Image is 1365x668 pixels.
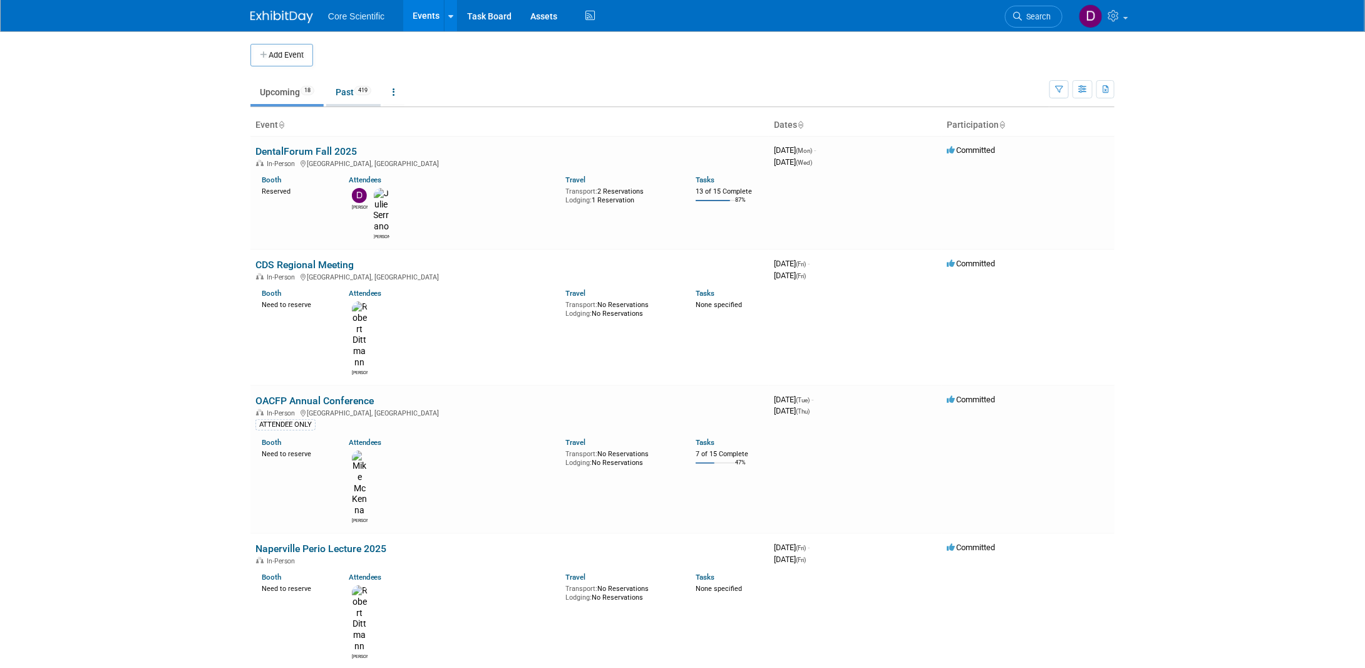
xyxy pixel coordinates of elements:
[774,145,816,155] span: [DATE]
[352,451,368,516] img: Mike McKenna
[696,301,742,309] span: None specified
[774,406,810,415] span: [DATE]
[796,159,812,166] span: (Wed)
[250,44,313,66] button: Add Event
[1005,6,1063,28] a: Search
[774,157,812,167] span: [DATE]
[255,407,764,417] div: [GEOGRAPHIC_DATA], [GEOGRAPHIC_DATA]
[774,395,813,404] span: [DATE]
[696,438,714,447] a: Tasks
[696,573,714,582] a: Tasks
[565,459,592,467] span: Lodging:
[349,289,382,298] a: Attendees
[942,115,1115,136] th: Participation
[301,86,314,95] span: 18
[256,160,264,166] img: In-Person Event
[267,160,299,168] span: In-Person
[565,185,677,204] div: 2 Reservations 1 Reservation
[796,261,806,268] span: (Fri)
[278,120,284,130] a: Sort by Event Name
[250,11,313,23] img: ExhibitDay
[1022,12,1051,21] span: Search
[352,301,368,368] img: Robert Dittmann
[999,120,1005,130] a: Sort by Participation Type
[352,188,367,203] img: Dan Boro
[774,555,806,564] span: [DATE]
[565,585,597,593] span: Transport:
[1079,4,1103,28] img: Danielle Wiesemann
[947,543,995,552] span: Committed
[565,310,592,318] span: Lodging:
[947,395,995,404] span: Committed
[947,259,995,268] span: Committed
[250,115,769,136] th: Event
[255,145,357,157] a: DentalForum Fall 2025
[774,259,810,268] span: [DATE]
[267,557,299,565] span: In-Person
[565,450,597,458] span: Transport:
[814,145,816,155] span: -
[696,175,714,184] a: Tasks
[565,593,592,602] span: Lodging:
[565,582,677,602] div: No Reservations No Reservations
[374,188,389,232] img: Julie Serrano
[735,197,746,214] td: 87%
[565,289,585,298] a: Travel
[262,175,281,184] a: Booth
[774,271,806,280] span: [DATE]
[328,11,384,21] span: Core Scientific
[696,187,764,196] div: 13 of 15 Complete
[349,573,382,582] a: Attendees
[565,196,592,204] span: Lodging:
[255,419,316,431] div: ATTENDEE ONLY
[354,86,371,95] span: 419
[797,120,803,130] a: Sort by Start Date
[565,573,585,582] a: Travel
[796,408,810,415] span: (Thu)
[256,557,264,563] img: In-Person Event
[796,397,810,404] span: (Tue)
[808,543,810,552] span: -
[565,298,677,318] div: No Reservations No Reservations
[255,259,354,271] a: CDS Regional Meeting
[696,585,742,593] span: None specified
[796,147,812,154] span: (Mon)
[256,409,264,415] img: In-Person Event
[565,447,677,467] div: No Reservations No Reservations
[769,115,942,136] th: Dates
[565,301,597,309] span: Transport:
[352,652,368,660] div: Robert Dittmann
[796,273,806,279] span: (Fri)
[352,203,368,211] div: Dan Boro
[565,438,585,447] a: Travel
[352,585,368,652] img: Robert Dittmann
[262,438,281,447] a: Booth
[255,395,374,407] a: OACFP Annual Conference
[735,459,746,476] td: 47%
[255,158,764,168] div: [GEOGRAPHIC_DATA], [GEOGRAPHIC_DATA]
[696,289,714,298] a: Tasks
[352,516,368,524] div: Mike McKenna
[349,438,382,447] a: Attendees
[255,271,764,281] div: [GEOGRAPHIC_DATA], [GEOGRAPHIC_DATA]
[262,298,330,310] div: Need to reserve
[811,395,813,404] span: -
[352,368,368,376] div: Robert Dittmann
[796,556,806,563] span: (Fri)
[808,259,810,268] span: -
[774,543,810,552] span: [DATE]
[267,273,299,281] span: In-Person
[565,175,585,184] a: Travel
[565,187,597,196] span: Transport:
[696,450,764,459] div: 7 of 15 Complete
[326,80,381,104] a: Past419
[262,447,330,459] div: Need to reserve
[262,289,281,298] a: Booth
[374,232,389,240] div: Julie Serrano
[262,573,281,582] a: Booth
[255,543,386,555] a: Naperville Perio Lecture 2025
[349,175,382,184] a: Attendees
[262,582,330,593] div: Need to reserve
[947,145,995,155] span: Committed
[796,545,806,551] span: (Fri)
